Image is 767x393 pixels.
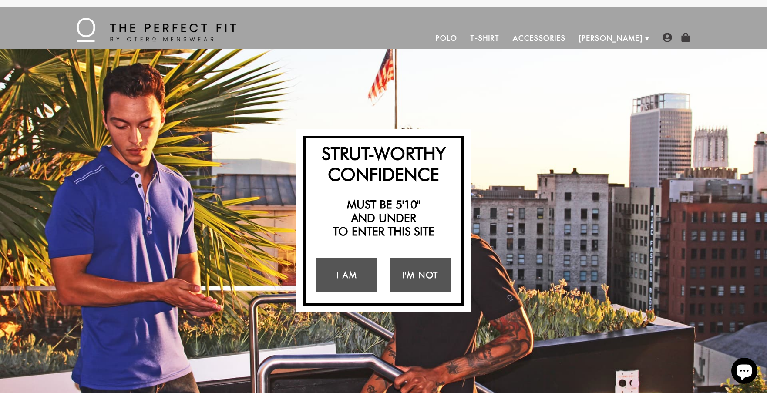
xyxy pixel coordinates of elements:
a: I Am [316,258,377,292]
img: user-account-icon.png [663,33,672,42]
img: shopping-bag-icon.png [681,33,690,42]
a: [PERSON_NAME] [572,28,649,49]
img: The Perfect Fit - by Otero Menswear - Logo [77,18,236,42]
a: Polo [429,28,464,49]
h2: Strut-Worthy Confidence [310,143,457,185]
h2: Must be 5'10" and under to enter this site [310,198,457,238]
a: I'm Not [390,258,451,292]
a: T-Shirt [464,28,506,49]
a: Accessories [506,28,572,49]
inbox-online-store-chat: Shopify online store chat [729,358,760,386]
